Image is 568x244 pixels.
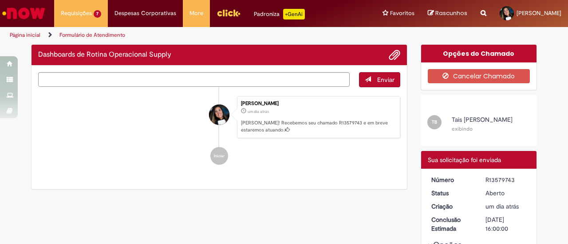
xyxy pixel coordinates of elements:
[389,49,400,61] button: Adicionar anexos
[485,189,527,198] div: Aberto
[485,202,519,210] time: 30/09/2025 08:35:27
[421,45,537,62] div: Opções do Chamado
[428,156,501,164] span: Sua solicitação foi enviada
[7,27,372,43] ul: Trilhas de página
[359,72,400,87] button: Enviar
[10,31,40,39] a: Página inicial
[38,51,171,59] h2: Dashboards de Rotina Operacional Supply Histórico de tíquete
[485,215,527,233] div: [DATE] 16:00:00
[189,9,203,18] span: More
[1,4,47,22] img: ServiceNow
[428,69,530,83] button: Cancelar Chamado
[94,10,101,18] span: 7
[435,9,467,17] span: Rascunhos
[452,125,473,132] small: exibindo
[283,9,305,19] p: +GenAi
[114,9,176,18] span: Despesas Corporativas
[517,9,561,17] span: [PERSON_NAME]
[217,6,241,19] img: click_logo_yellow_360x200.png
[248,109,269,114] span: um dia atrás
[241,101,395,106] div: [PERSON_NAME]
[390,9,414,18] span: Favoritos
[377,76,394,84] span: Enviar
[241,120,395,133] p: [PERSON_NAME]! Recebemos seu chamado R13579743 e em breve estaremos atuando.
[452,116,513,124] span: Tais [PERSON_NAME]
[38,87,400,174] ul: Histórico de tíquete
[425,189,479,198] dt: Status
[485,175,527,184] div: R13579743
[248,109,269,114] time: 30/09/2025 08:35:27
[425,175,479,184] dt: Número
[254,9,305,19] div: Padroniza
[59,31,125,39] a: Formulário de Atendimento
[432,119,437,125] span: TB
[428,9,467,18] a: Rascunhos
[38,96,400,139] li: Caroline da Silva Fernandes
[425,202,479,211] dt: Criação
[209,105,229,125] div: Caroline Da Silva Fernandes
[485,202,519,210] span: um dia atrás
[61,9,92,18] span: Requisições
[485,202,527,211] div: 30/09/2025 08:35:27
[425,215,479,233] dt: Conclusão Estimada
